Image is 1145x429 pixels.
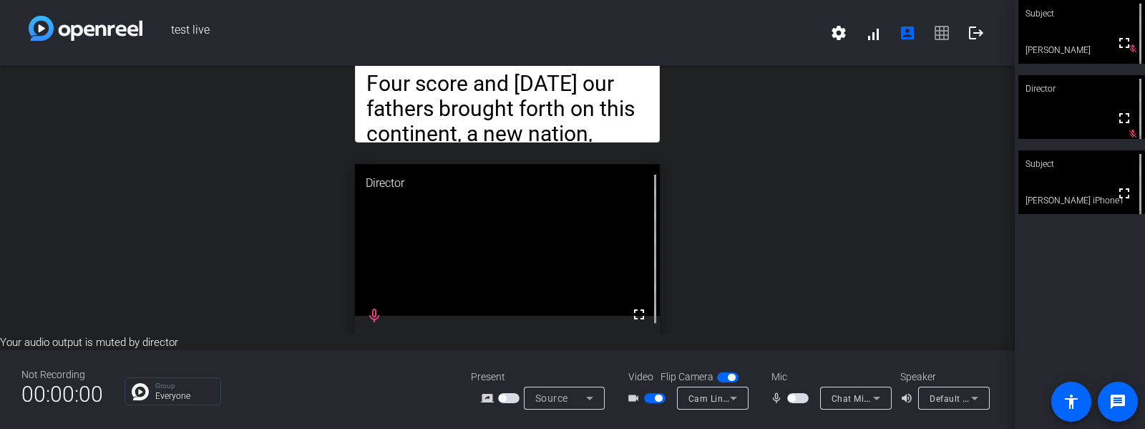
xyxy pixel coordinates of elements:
[155,382,213,390] p: Group
[142,16,822,50] span: test live
[1018,150,1145,178] div: Subject
[899,24,916,42] mat-icon: account_box
[856,16,890,50] button: signal_cellular_alt
[628,370,653,385] span: Video
[1018,75,1145,102] div: Director
[366,71,648,272] p: Four score and [DATE] our fathers brought forth on this continent, a new nation, conceived in [GE...
[900,370,986,385] div: Speaker
[1116,185,1133,202] mat-icon: fullscreen
[355,164,659,203] div: Director
[1116,34,1133,52] mat-icon: fullscreen
[770,390,787,407] mat-icon: mic_none
[29,16,142,41] img: white-gradient.svg
[661,370,713,385] span: Flip Camera
[1109,393,1126,410] mat-icon: message
[830,24,847,42] mat-icon: settings
[132,383,149,400] img: Chat Icon
[21,367,103,382] div: Not Recording
[688,392,794,404] span: Cam Link 4K (0fd9:0066)
[832,392,970,404] span: Chat Mic (2- TC-HELICON GoXLR)
[21,377,103,412] span: 00:00:00
[968,24,985,42] mat-icon: logout
[900,390,917,407] mat-icon: volume_up
[627,390,644,407] mat-icon: videocam_outline
[481,390,498,407] mat-icon: screen_share_outline
[1063,393,1080,410] mat-icon: accessibility
[471,370,614,385] div: Present
[535,392,568,404] span: Source
[630,306,648,323] mat-icon: fullscreen
[155,392,213,400] p: Everyone
[930,392,1084,404] span: Default - Speakers (Realtek(R) Audio)
[1116,110,1133,127] mat-icon: fullscreen
[757,370,900,385] div: Mic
